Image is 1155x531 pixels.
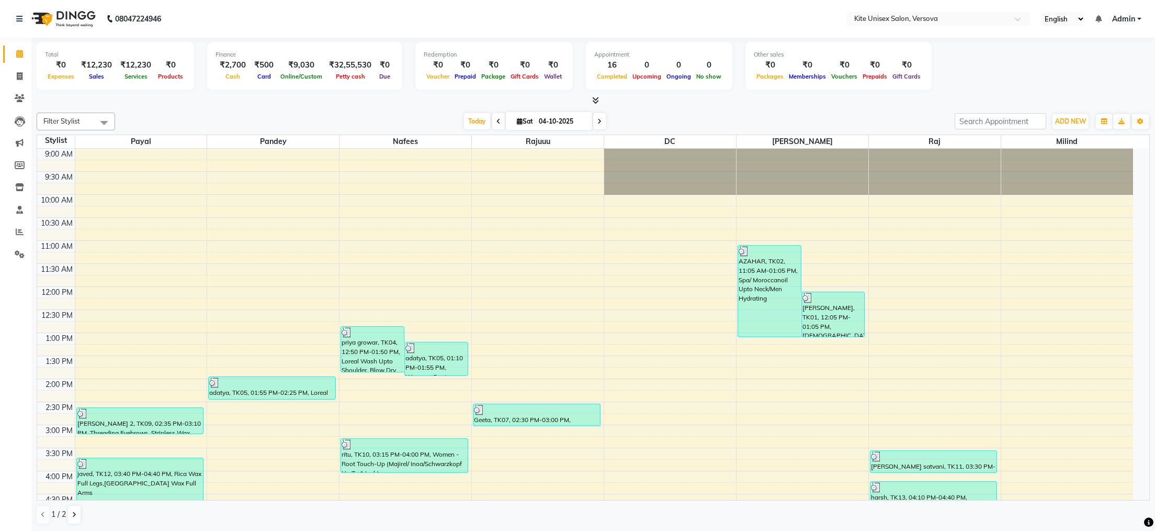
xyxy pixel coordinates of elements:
[541,59,564,71] div: ₹0
[479,73,508,80] span: Package
[341,439,468,472] div: ritu, TK10, 03:15 PM-04:00 PM, Women - Root Touch-Up (Majirel/ Inoa/Schwarzkopf Up To 1 Inch)
[223,73,243,80] span: Cash
[508,73,541,80] span: Gift Cards
[1112,14,1135,25] span: Admin
[860,59,890,71] div: ₹0
[479,59,508,71] div: ₹0
[870,482,997,503] div: harsh, TK13, 04:10 PM-04:40 PM, [DEMOGRAPHIC_DATA] - [PERSON_NAME] Trim
[43,494,75,505] div: 4:30 PM
[155,59,186,71] div: ₹0
[664,73,694,80] span: Ongoing
[39,287,75,298] div: 12:00 PM
[255,73,274,80] span: Card
[216,50,394,59] div: Finance
[39,195,75,206] div: 10:00 AM
[339,135,471,148] span: Nafees
[737,135,868,148] span: [PERSON_NAME]
[86,73,107,80] span: Sales
[860,73,890,80] span: Prepaids
[452,59,479,71] div: ₹0
[37,135,75,146] div: Stylist
[27,4,98,34] img: logo
[664,59,694,71] div: 0
[890,59,923,71] div: ₹0
[424,50,564,59] div: Redemption
[43,356,75,367] div: 1:30 PM
[802,292,865,337] div: [PERSON_NAME], TK01, 12:05 PM-01:05 PM, [DEMOGRAPHIC_DATA] - Hair Cut, [DEMOGRAPHIC_DATA] - Shave
[890,73,923,80] span: Gift Cards
[325,59,376,71] div: ₹32,55,530
[377,73,393,80] span: Due
[77,408,203,434] div: [PERSON_NAME] 2, TK09, 02:35 PM-03:10 PM, Threading Eyebrows, Stripless Wax Upper Lip/ Lower Lip
[594,73,630,80] span: Completed
[594,59,630,71] div: 16
[278,59,325,71] div: ₹9,030
[155,73,186,80] span: Products
[39,310,75,321] div: 12:30 PM
[209,377,335,399] div: adatya, TK05, 01:55 PM-02:25 PM, Loreal Wash Upto Shoulder
[43,471,75,482] div: 4:00 PM
[786,59,829,71] div: ₹0
[43,379,75,390] div: 2:00 PM
[115,4,161,34] b: 08047224946
[472,135,604,148] span: Rajuuu
[77,59,116,71] div: ₹12,230
[51,509,66,520] span: 1 / 2
[424,73,452,80] span: Voucher
[604,135,736,148] span: DC
[754,50,923,59] div: Other sales
[43,402,75,413] div: 2:30 PM
[754,73,786,80] span: Packages
[43,448,75,459] div: 3:30 PM
[955,113,1046,129] input: Search Appointment
[45,73,77,80] span: Expenses
[39,218,75,229] div: 10:30 AM
[207,135,339,148] span: Pandey
[333,73,368,80] span: Petty cash
[452,73,479,80] span: Prepaid
[424,59,452,71] div: ₹0
[405,342,468,375] div: adatya, TK05, 01:10 PM-01:55 PM, Women - Root Touch-Up (Majirel/ Inoa/Schwarzkopf Up To 1 Inch)
[473,404,600,426] div: Geeta, TK07, 02:30 PM-03:00 PM, [DEMOGRAPHIC_DATA] - Hair Cut
[43,333,75,344] div: 1:00 PM
[829,59,860,71] div: ₹0
[738,246,801,337] div: AZAHAR, TK02, 11:05 AM-01:05 PM, Spa/ Moroccanoil Upto Neck/Men Hydrating
[694,59,724,71] div: 0
[464,113,490,129] span: Today
[694,73,724,80] span: No show
[754,59,786,71] div: ₹0
[116,59,155,71] div: ₹12,230
[43,117,80,125] span: Filter Stylist
[1055,117,1086,125] span: ADD NEW
[508,59,541,71] div: ₹0
[594,50,724,59] div: Appointment
[1001,135,1133,148] span: milind
[278,73,325,80] span: Online/Custom
[536,114,588,129] input: 2025-10-04
[43,425,75,436] div: 3:00 PM
[786,73,829,80] span: Memberships
[630,59,664,71] div: 0
[341,327,404,372] div: priya growar, TK04, 12:50 PM-01:50 PM, Loreal Wash Upto Shoulder, Blow Dry Upto Shoulder
[77,458,203,503] div: javed, TK12, 03:40 PM-04:40 PM, Rica Wax Full Legs,[GEOGRAPHIC_DATA] Wax Full Arms
[1052,114,1089,129] button: ADD NEW
[376,59,394,71] div: ₹0
[122,73,150,80] span: Services
[75,135,207,148] span: Payal
[39,264,75,275] div: 11:30 AM
[514,117,536,125] span: Sat
[829,73,860,80] span: Vouchers
[43,172,75,183] div: 9:30 AM
[45,59,77,71] div: ₹0
[39,241,75,252] div: 11:00 AM
[541,73,564,80] span: Wallet
[45,50,186,59] div: Total
[216,59,250,71] div: ₹2,700
[250,59,278,71] div: ₹500
[43,149,75,160] div: 9:00 AM
[869,135,1001,148] span: raj
[870,451,997,472] div: [PERSON_NAME] satvani, TK11, 03:30 PM-04:00 PM, Loreal Wash Upto Shoulder
[630,73,664,80] span: Upcoming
